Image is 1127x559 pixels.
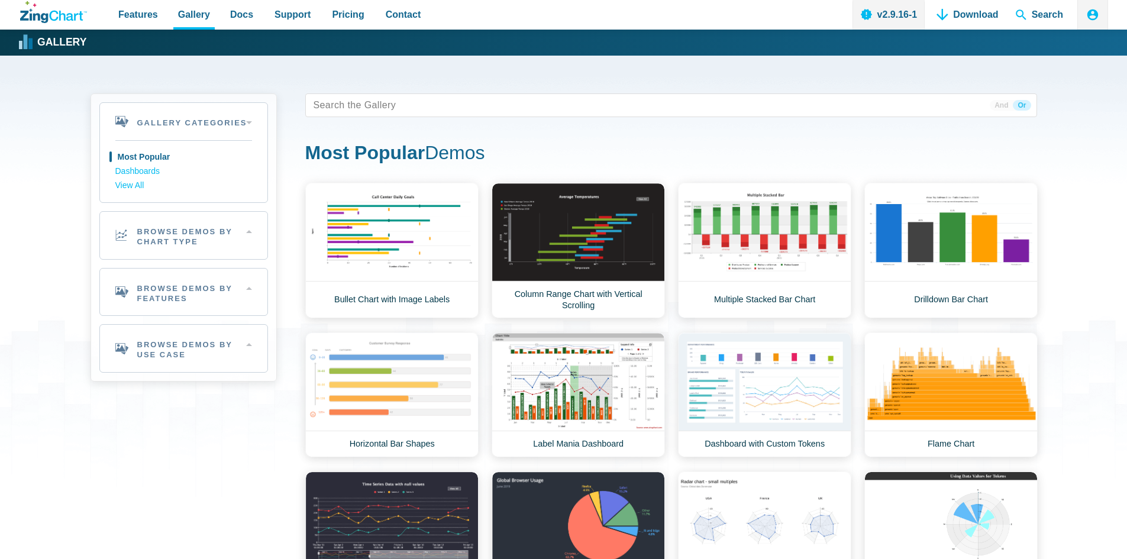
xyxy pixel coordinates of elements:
[864,183,1038,318] a: Drilldown Bar Chart
[100,103,267,140] h2: Gallery Categories
[386,7,421,22] span: Contact
[115,179,252,193] a: View All
[20,34,86,51] a: Gallery
[492,332,665,457] a: Label Mania Dashboard
[100,212,267,259] h2: Browse Demos By Chart Type
[230,7,253,22] span: Docs
[115,164,252,179] a: Dashboards
[275,7,311,22] span: Support
[864,332,1038,457] a: Flame Chart
[492,183,665,318] a: Column Range Chart with Vertical Scrolling
[305,183,479,318] a: Bullet Chart with Image Labels
[100,269,267,316] h2: Browse Demos By Features
[332,7,364,22] span: Pricing
[115,150,252,164] a: Most Popular
[100,325,267,372] h2: Browse Demos By Use Case
[678,332,851,457] a: Dashboard with Custom Tokens
[990,100,1013,111] span: And
[305,332,479,457] a: Horizontal Bar Shapes
[178,7,210,22] span: Gallery
[1013,100,1031,111] span: Or
[118,7,158,22] span: Features
[37,37,86,48] strong: Gallery
[20,1,87,23] a: ZingChart Logo. Click to return to the homepage
[678,183,851,318] a: Multiple Stacked Bar Chart
[305,142,425,163] strong: Most Popular
[305,141,1037,167] h1: Demos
